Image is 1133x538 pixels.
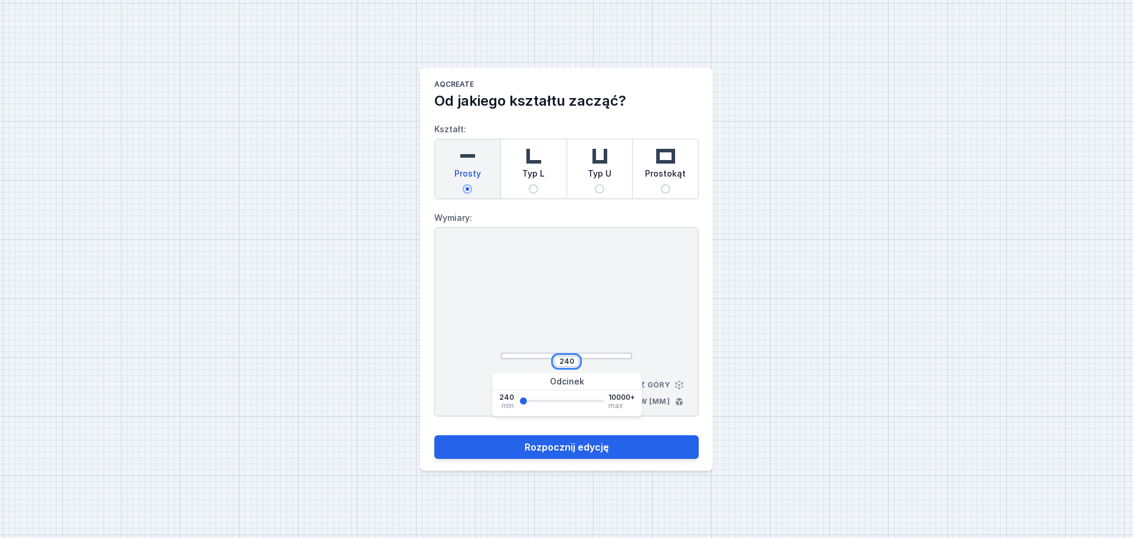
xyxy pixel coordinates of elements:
[434,435,699,459] button: Rozpocznij edycję
[608,402,623,409] span: max
[434,120,699,199] label: Kształt:
[557,357,576,366] input: Wymiar [mm]
[499,393,514,402] span: 240
[654,144,677,168] img: rectangle.svg
[456,144,479,168] img: straight.svg
[645,168,686,184] span: Prostokąt
[492,373,642,390] div: Odcinek
[463,184,472,194] input: Prosty
[454,168,481,184] span: Prosty
[595,184,604,194] input: Typ U
[434,80,699,92] h1: AQcreate
[434,92,699,110] h2: Od jakiego kształtu zacząć?
[608,393,635,402] span: 10000+
[522,168,545,184] span: Typ L
[529,184,538,194] input: Typ L
[434,208,699,227] label: Wymiary:
[588,144,611,168] img: u-shaped.svg
[522,144,545,168] img: l-shaped.svg
[502,402,514,409] span: min
[588,168,611,184] span: Typ U
[661,184,670,194] input: Prostokąt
